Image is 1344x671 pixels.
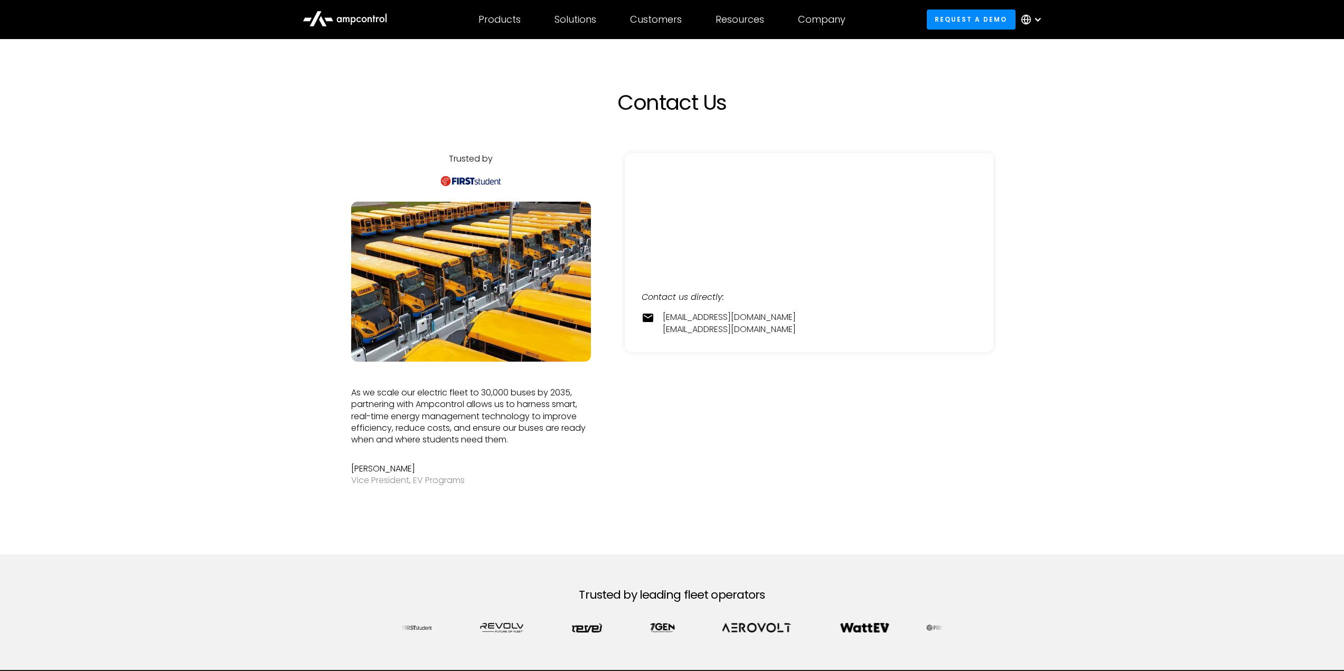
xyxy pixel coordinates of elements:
[798,14,845,25] div: Company
[716,14,764,25] div: Resources
[630,14,682,25] div: Customers
[579,588,765,602] h2: Trusted by leading fleet operators
[478,14,521,25] div: Products
[554,14,596,25] div: Solutions
[663,311,796,323] a: [EMAIL_ADDRESS][DOMAIN_NAME]
[663,324,796,335] a: [EMAIL_ADDRESS][DOMAIN_NAME]
[440,90,905,115] h1: Contact Us
[927,10,1016,29] a: Request a demo
[642,170,976,249] iframe: Form 0
[642,291,976,303] div: Contact us directly:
